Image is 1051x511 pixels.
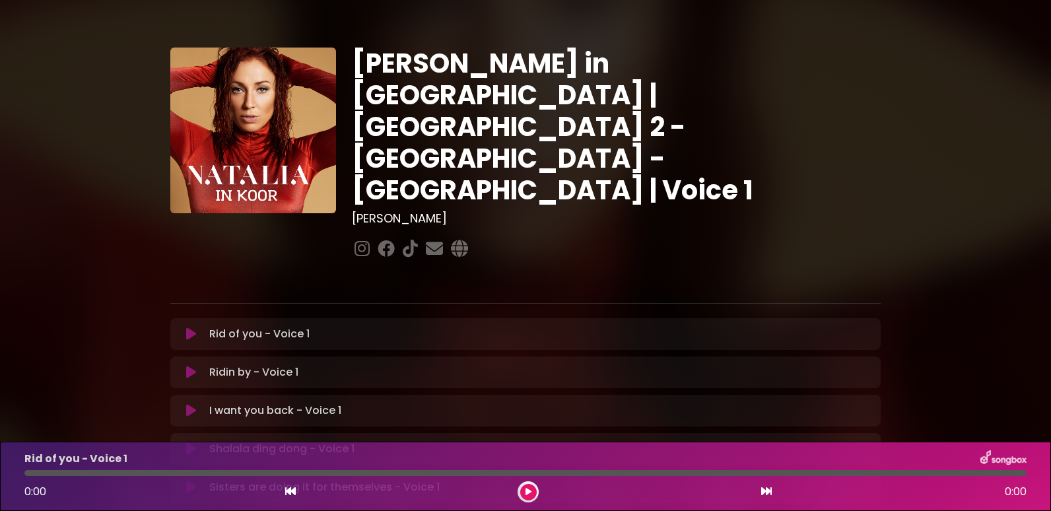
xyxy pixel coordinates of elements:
[1005,484,1027,500] span: 0:00
[209,441,355,457] p: Shalala ding dong - Voice 1
[209,403,341,419] p: I want you back - Voice 1
[24,484,46,499] span: 0:00
[352,48,881,206] h1: [PERSON_NAME] in [GEOGRAPHIC_DATA] | [GEOGRAPHIC_DATA] 2 - [GEOGRAPHIC_DATA] - [GEOGRAPHIC_DATA] ...
[209,364,298,380] p: Ridin by - Voice 1
[170,48,336,213] img: YTVS25JmS9CLUqXqkEhs
[352,211,881,226] h3: [PERSON_NAME]
[980,450,1027,467] img: songbox-logo-white.png
[209,326,310,342] p: Rid of you - Voice 1
[24,451,127,467] p: Rid of you - Voice 1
